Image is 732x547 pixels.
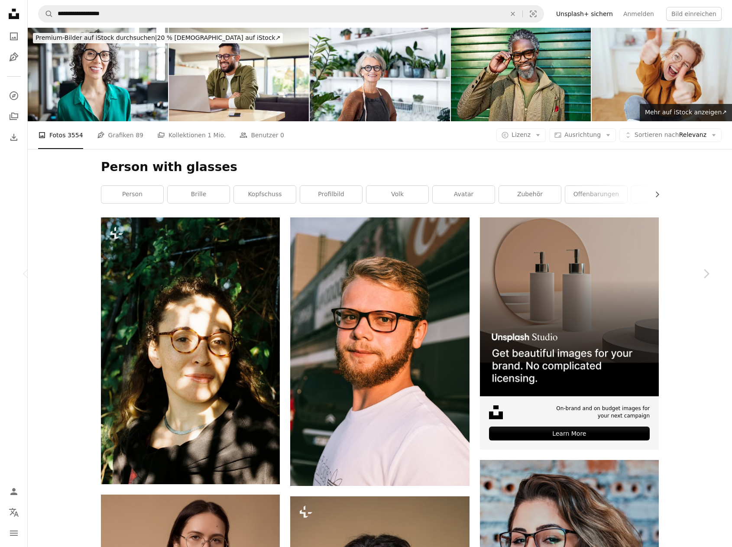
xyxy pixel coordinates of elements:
span: Lizenz [512,131,531,138]
a: Entdecken [5,87,23,104]
form: Finden Sie Bildmaterial auf der ganzen Webseite [38,5,544,23]
a: Bisherige Downloads [5,129,23,146]
img: Porträt einer älteren Floristin in ihrem Geschäft [310,28,450,121]
a: Grafiken 89 [97,121,143,149]
span: 1 Mio. [207,130,226,140]
a: Zubehör [499,186,561,203]
a: Brille [168,186,230,203]
a: Mann im weißen Rundhalshemd mit schwarz gerahmter Brille [290,347,469,355]
span: 89 [136,130,143,140]
div: Learn More [489,427,650,440]
span: Premium-Bilder auf iStock durchsuchen | [36,34,157,41]
span: Mehr auf iStock anzeigen ↗ [645,109,727,116]
a: Mehr auf iStock anzeigen↗ [640,104,732,121]
button: Unsplash suchen [39,6,53,22]
a: Grafiken [5,49,23,66]
a: Kollektionen 1 Mio. [157,121,226,149]
span: Ausrichtung [564,131,601,138]
button: Sprache [5,504,23,521]
a: Anmelden / Registrieren [5,483,23,500]
a: Kopfschuss [234,186,296,203]
span: Sortieren nach [635,131,679,138]
a: Anmelden [618,7,659,21]
img: Glücklicher hispanischer Mann, der zu Hause am Laptop arbeitet [169,28,309,121]
span: 20 % [DEMOGRAPHIC_DATA] auf iStock ↗ [36,34,280,41]
img: Mann im weißen Rundhalshemd mit schwarz gerahmter Brille [290,217,469,486]
button: Lizenz [496,128,546,142]
button: Liste nach rechts verschieben [649,186,659,203]
img: file-1631678316303-ed18b8b5cb9cimage [489,405,503,419]
img: Glückliches Mädchen zeigt Daumen nach oben Gesten [592,28,732,121]
a: Weiter [680,232,732,315]
a: Benutzer 0 [240,121,284,149]
a: On-brand and on budget images for your next campaignLearn More [480,217,659,450]
img: Modischer schwarzer Mann in Herbstkleidung [451,28,591,121]
button: Visuelle Suche [523,6,544,22]
button: Löschen [503,6,522,22]
a: Premium-Bilder auf iStock durchsuchen|20 % [DEMOGRAPHIC_DATA] auf iStock↗ [28,28,288,49]
button: Sortieren nachRelevanz [619,128,722,142]
span: Relevanz [635,131,706,139]
span: 0 [280,130,284,140]
a: Kollektionen [5,108,23,125]
a: Fotos [5,28,23,45]
a: eine Frau mit Brille steht vor einem Baum [101,347,280,355]
a: Avatar [433,186,495,203]
a: Porträt [632,186,693,203]
h1: Person with glasses [101,159,659,175]
button: Ausrichtung [549,128,616,142]
button: Bild einreichen [666,7,722,21]
a: Profilbild [300,186,362,203]
img: eine Frau mit Brille steht vor einem Baum [101,217,280,485]
a: Person [101,186,163,203]
img: Nahaufnahme einer lächelnden mittleren erwachsenen Geschäftsfrau [28,28,168,121]
a: Unsplash+ sichern [551,7,618,21]
span: On-brand and on budget images for your next campaign [551,405,650,420]
a: Volk [366,186,428,203]
a: Offenbarungen [565,186,627,203]
button: Menü [5,524,23,542]
img: file-1715714113747-b8b0561c490eimage [480,217,659,396]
